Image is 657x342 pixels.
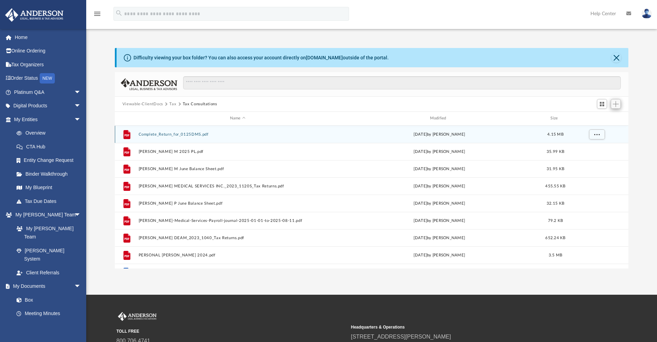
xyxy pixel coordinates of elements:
[548,218,563,222] span: 79.2 KB
[572,115,620,121] div: id
[183,76,621,89] input: Search files and folders
[138,132,337,137] button: Complete_Return_for_0125DMS.pdf
[133,54,389,61] div: Difficulty viewing your box folder? You can also access your account directly on outside of the p...
[5,30,91,44] a: Home
[10,222,84,244] a: My [PERSON_NAME] Team
[547,201,564,205] span: 32.15 KB
[5,280,88,293] a: My Documentsarrow_drop_down
[138,236,337,240] button: [PERSON_NAME] DEAM_2023_1040_Tax Returns.pdf
[545,236,565,240] span: 652.24 KB
[117,328,346,334] small: TOLL FREE
[169,101,176,107] button: Tax
[340,166,539,172] div: [DATE] by [PERSON_NAME]
[5,71,91,86] a: Order StatusNEW
[547,132,564,136] span: 4.15 MB
[183,101,217,107] button: Tax Consultations
[340,148,539,155] div: [DATE] by [PERSON_NAME]
[414,253,427,257] span: [DATE]
[118,115,135,121] div: id
[340,131,539,137] div: [DATE] by [PERSON_NAME]
[10,293,84,307] a: Box
[40,73,55,84] div: NEW
[10,307,88,321] a: Meeting Minutes
[589,129,605,139] button: More options
[10,181,88,195] a: My Blueprint
[597,99,607,109] button: Switch to Grid View
[93,10,101,18] i: menu
[5,99,91,113] a: Digital Productsarrow_drop_down
[74,208,88,222] span: arrow_drop_down
[138,149,337,154] button: [PERSON_NAME] M 2025 PL.pdf
[10,154,91,167] a: Entity Change Request
[340,200,539,206] div: [DATE] by [PERSON_NAME]
[5,44,91,58] a: Online Ordering
[10,167,91,181] a: Binder Walkthrough
[117,312,158,321] img: Anderson Advisors Platinum Portal
[10,140,91,154] a: CTA Hub
[10,244,88,266] a: [PERSON_NAME] System
[541,115,569,121] div: Size
[3,8,66,22] img: Anderson Advisors Platinum Portal
[547,167,564,170] span: 31.95 KB
[611,99,621,109] button: Add
[10,126,91,140] a: Overview
[122,101,163,107] button: Viewable-ClientDocs
[10,194,91,208] a: Tax Due Dates
[351,334,451,340] a: [STREET_ADDRESS][PERSON_NAME]
[115,126,629,268] div: grid
[138,201,337,206] button: [PERSON_NAME] P June Balance Sheet.pdf
[10,266,88,280] a: Client Referrals
[138,253,337,257] button: PERSONAL [PERSON_NAME] 2024.pdf
[611,53,621,62] button: Close
[115,9,123,17] i: search
[74,280,88,294] span: arrow_drop_down
[306,55,343,60] a: [DOMAIN_NAME]
[5,85,91,99] a: Platinum Q&Aarrow_drop_down
[340,115,538,121] div: Modified
[138,115,337,121] div: Name
[547,149,564,153] span: 35.99 KB
[138,167,337,171] button: [PERSON_NAME] M June Balance Sheet.pdf
[340,217,539,224] div: [DATE] by [PERSON_NAME]
[138,218,337,223] button: [PERSON_NAME]-Medical-Services-Payroll-journal-2025-01-01-to-2025-08-11.pdf
[5,113,91,126] a: My Entitiesarrow_drop_down
[641,9,652,19] img: User Pic
[5,58,91,71] a: Tax Organizers
[74,113,88,127] span: arrow_drop_down
[74,85,88,99] span: arrow_drop_down
[545,184,565,188] span: 455.55 KB
[138,184,337,188] button: [PERSON_NAME] MEDICAL SERVICES INC._2023_1120S_Tax Returns.pdf
[5,208,88,222] a: My [PERSON_NAME] Teamarrow_drop_down
[93,13,101,18] a: menu
[74,99,88,113] span: arrow_drop_down
[340,252,539,258] div: by [PERSON_NAME]
[548,253,562,257] span: 3.5 MB
[340,235,539,241] div: [DATE] by [PERSON_NAME]
[351,324,581,330] small: Headquarters & Operations
[340,183,539,189] div: [DATE] by [PERSON_NAME]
